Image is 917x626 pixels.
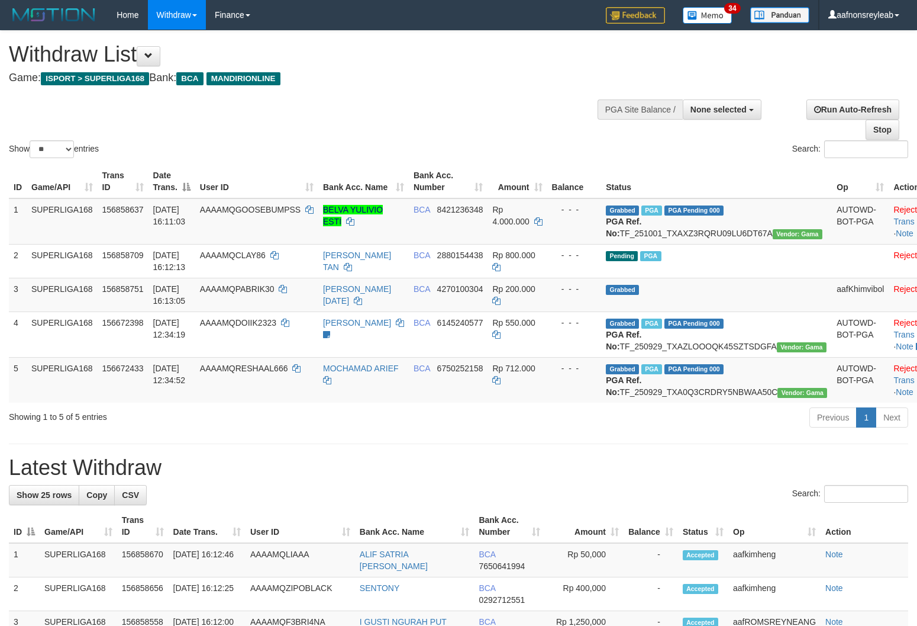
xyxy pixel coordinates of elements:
[641,319,662,329] span: Marked by aafsoycanthlai
[9,198,27,245] td: 1
[437,205,483,214] span: Copy 8421236348 to clipboard
[153,205,186,226] span: [DATE] 16:11:03
[114,485,147,505] a: CSV
[414,284,430,294] span: BCA
[821,509,908,543] th: Action
[169,577,246,611] td: [DATE] 16:12:25
[601,312,832,357] td: TF_250929_TXAZLOOOQK45SZTSDGFA
[598,99,683,120] div: PGA Site Balance /
[27,244,98,278] td: SUPERLIGA168
[40,543,117,577] td: SUPERLIGA168
[437,318,483,328] span: Copy 6145240577 to clipboard
[824,485,908,503] input: Search:
[606,217,641,238] b: PGA Ref. No:
[893,284,917,294] a: Reject
[832,198,889,245] td: AUTOWD-BOT-PGA
[640,251,661,261] span: Marked by aafsoycanthlai
[683,99,761,120] button: None selected
[678,509,728,543] th: Status: activate to sort column ascending
[601,165,832,198] th: Status
[773,229,822,239] span: Vendor URL: https://trx31.1velocity.biz
[896,387,913,397] a: Note
[896,342,913,351] a: Note
[200,318,276,328] span: AAAAMQDOIIK2323
[98,165,148,198] th: Trans ID: activate to sort column ascending
[27,278,98,312] td: SUPERLIGA168
[360,583,399,593] a: SENTONY
[809,407,857,428] a: Previous
[102,364,144,373] span: 156672433
[323,284,391,306] a: [PERSON_NAME][DATE]
[474,509,545,543] th: Bank Acc. Number: activate to sort column ascending
[9,577,40,611] td: 2
[117,577,169,611] td: 156858656
[153,318,186,339] span: [DATE] 12:34:19
[360,550,428,571] a: ALIF SATRIA [PERSON_NAME]
[27,165,98,198] th: Game/API: activate to sort column ascending
[893,205,917,214] a: Reject
[832,278,889,312] td: aafKhimvibol
[102,205,144,214] span: 156858637
[601,357,832,403] td: TF_250929_TXA0Q3CRDRY5NBWAA50C
[893,318,917,328] a: Reject
[200,205,301,214] span: AAAAMQGOOSEBUMPSS
[414,318,430,328] span: BCA
[690,105,747,114] span: None selected
[323,318,391,328] a: [PERSON_NAME]
[606,319,639,329] span: Grabbed
[479,583,495,593] span: BCA
[9,543,40,577] td: 1
[664,319,724,329] span: PGA Pending
[437,284,483,294] span: Copy 4270100304 to clipboard
[479,595,525,605] span: Copy 0292712551 to clipboard
[9,509,40,543] th: ID: activate to sort column descending
[27,357,98,403] td: SUPERLIGA168
[9,406,373,423] div: Showing 1 to 5 of 5 entries
[9,140,99,158] label: Show entries
[30,140,74,158] select: Showentries
[893,251,917,260] a: Reject
[606,364,639,374] span: Grabbed
[606,206,639,216] span: Grabbed
[856,407,876,428] a: 1
[825,583,843,593] a: Note
[153,284,186,306] span: [DATE] 16:13:05
[777,388,827,398] span: Vendor URL: https://trx31.1velocity.biz
[552,283,597,295] div: - - -
[79,485,115,505] a: Copy
[624,577,678,611] td: -
[414,205,430,214] span: BCA
[102,318,144,328] span: 156672398
[9,165,27,198] th: ID
[664,206,724,216] span: PGA Pending
[148,165,195,198] th: Date Trans.: activate to sort column descending
[832,357,889,403] td: AUTOWD-BOT-PGA
[824,140,908,158] input: Search:
[9,72,599,84] h4: Game: Bank:
[86,490,107,500] span: Copy
[545,543,624,577] td: Rp 50,000
[547,165,602,198] th: Balance
[601,198,832,245] td: TF_251001_TXAXZ3RQRU09LU6DT67A
[792,140,908,158] label: Search:
[728,543,821,577] td: aafkimheng
[728,577,821,611] td: aafkimheng
[27,198,98,245] td: SUPERLIGA168
[866,120,899,140] a: Stop
[9,456,908,480] h1: Latest Withdraw
[200,364,288,373] span: AAAAMQRESHAAL666
[153,364,186,385] span: [DATE] 12:34:52
[683,550,718,560] span: Accepted
[117,509,169,543] th: Trans ID: activate to sort column ascending
[832,165,889,198] th: Op: activate to sort column ascending
[323,205,383,226] a: BELVA YULIVIO ESTI
[200,251,266,260] span: AAAAMQCLAY86
[437,364,483,373] span: Copy 6750252158 to clipboard
[664,364,724,374] span: PGA Pending
[606,285,639,295] span: Grabbed
[246,543,355,577] td: AAAAMQLIAAA
[414,364,430,373] span: BCA
[624,509,678,543] th: Balance: activate to sort column ascending
[323,364,399,373] a: MOCHAMAD ARIEF
[641,364,662,374] span: Marked by aafsoycanthlai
